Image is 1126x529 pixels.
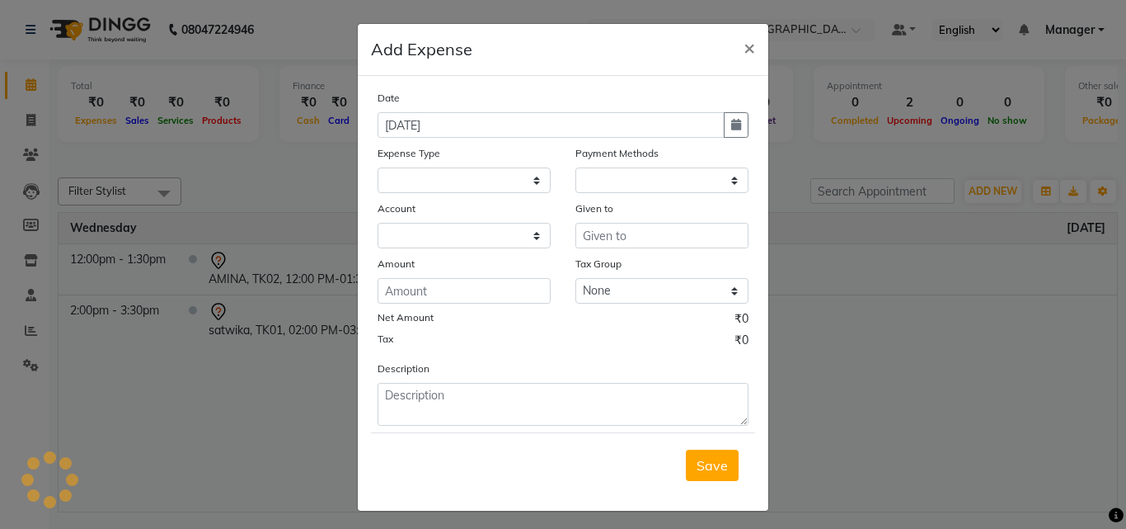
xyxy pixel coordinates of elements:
[378,146,440,161] label: Expense Type
[575,223,748,248] input: Given to
[730,24,768,70] button: Close
[575,146,659,161] label: Payment Methods
[378,257,415,272] label: Amount
[378,361,429,376] label: Description
[734,332,748,353] span: ₹0
[371,37,472,62] h5: Add Expense
[744,35,755,59] span: ×
[575,257,622,272] label: Tax Group
[686,450,739,481] button: Save
[697,457,728,474] span: Save
[378,332,393,347] label: Tax
[734,310,748,332] span: ₹0
[575,201,613,216] label: Given to
[378,91,400,106] label: Date
[378,201,415,216] label: Account
[378,310,434,325] label: Net Amount
[378,278,551,304] input: Amount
